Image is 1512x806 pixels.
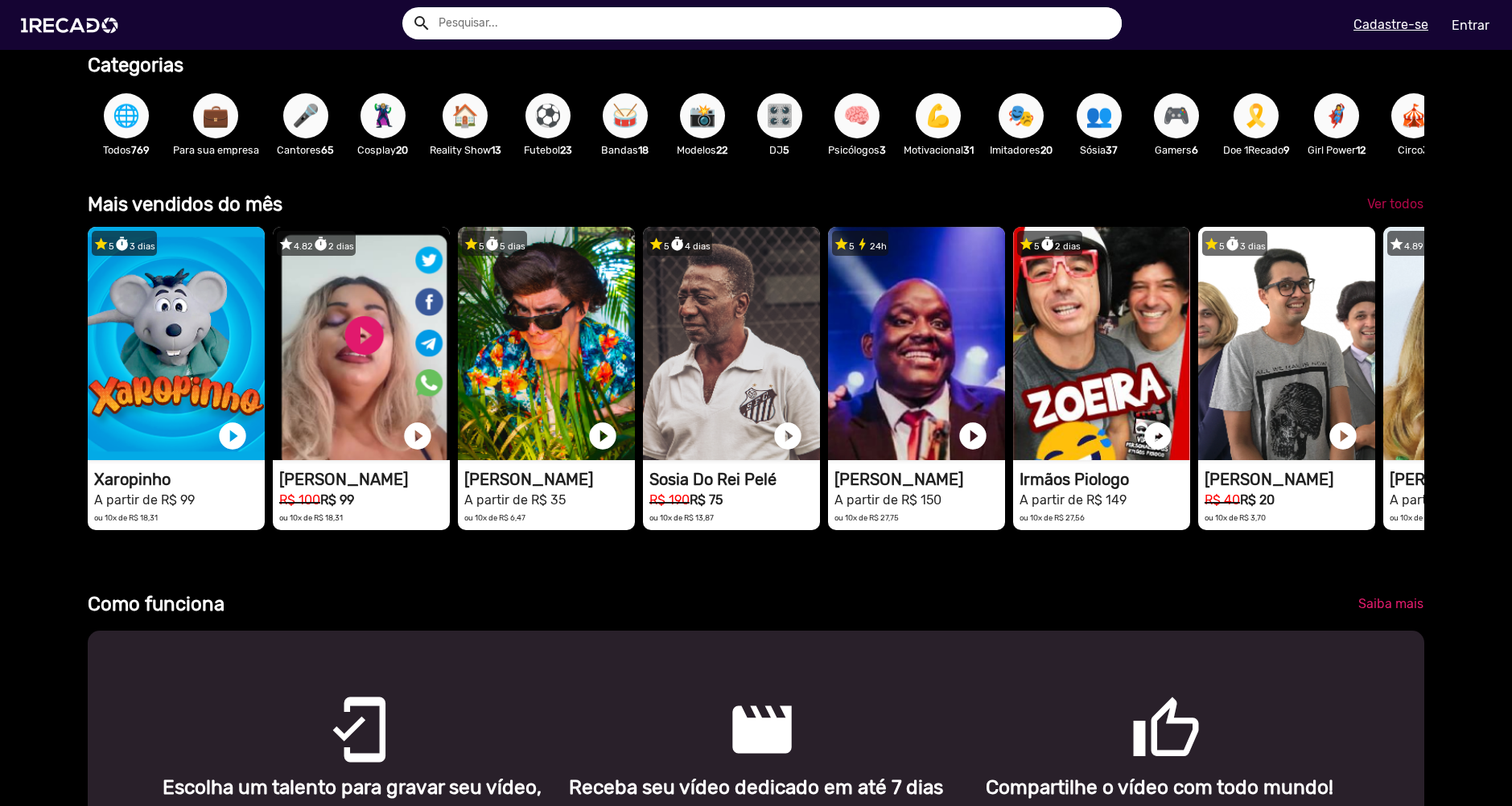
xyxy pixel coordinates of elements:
[323,694,343,713] mat-icon: mobile_friendly
[464,492,566,508] small: A partir de R$ 35
[1106,144,1118,156] b: 37
[292,93,319,138] span: 🎤
[957,420,989,452] a: play_circle_filled
[430,142,501,158] p: Reality Show
[279,513,343,522] small: ou 10x de R$ 18,31
[1242,93,1270,138] span: 🎗️
[689,93,716,138] span: 📸
[202,93,229,138] span: 💼
[94,470,265,489] h1: Xaropinho
[426,7,1123,39] input: Pesquisar...
[638,144,649,156] b: 18
[595,142,656,158] p: Bandas
[1086,93,1113,138] span: 👥
[369,93,397,138] span: 🦹🏼‍♀️
[834,470,1005,489] h1: [PERSON_NAME]
[1020,492,1127,508] small: A partir de R$ 149
[88,593,225,615] b: Como funciona
[1390,513,1452,522] small: ou 10x de R$ 4,62
[1306,142,1367,158] p: Girl Power
[1020,470,1190,489] h1: Irmãos Piologo
[1205,492,1240,508] small: R$ 40
[443,93,488,138] button: 🏠
[412,14,431,33] mat-icon: Example home icon
[1040,144,1053,156] b: 20
[672,142,733,158] p: Modelos
[402,420,434,452] a: play_circle_filled
[1358,596,1423,611] span: Saiba mais
[320,492,354,508] b: R$ 99
[88,54,183,76] b: Categorias
[534,93,562,138] span: ⚽
[464,470,635,489] h1: [PERSON_NAME]
[826,142,888,158] p: Psicólogos
[766,93,793,138] span: 🎛️
[680,93,725,138] button: 📸
[1441,11,1500,39] a: Entrar
[643,227,820,460] video: 1RECADO vídeos dedicados para fãs e empresas
[1223,142,1290,158] p: Doe 1Recado
[1205,513,1266,522] small: ou 10x de R$ 3,70
[1356,144,1366,156] b: 12
[828,227,1005,460] video: 1RECADO vídeos dedicados para fãs e empresas
[283,93,328,138] button: 🎤
[88,227,265,460] video: 1RECADO vídeos dedicados para fãs e empresas
[716,144,727,156] b: 22
[603,93,648,138] button: 🥁
[173,142,259,158] p: Para sua empresa
[458,227,635,460] video: 1RECADO vídeos dedicados para fãs e empresas
[1205,470,1375,489] h1: [PERSON_NAME]
[1077,93,1122,138] button: 👥
[88,193,282,216] b: Mais vendidos do mês
[783,144,789,156] b: 5
[1013,227,1190,460] video: 1RECADO vídeos dedicados para fãs e empresas
[1198,227,1375,460] video: 1RECADO vídeos dedicados para fãs e empresas
[193,93,238,138] button: 💼
[279,470,450,489] h1: [PERSON_NAME]
[1240,492,1275,508] b: R$ 20
[1390,492,1490,508] small: A partir de R$ 25
[649,492,690,508] small: R$ 190
[525,93,571,138] button: ⚽
[649,470,820,489] h1: Sosia Do Rei Pelé
[749,142,810,158] p: DJ
[1367,196,1423,212] span: Ver todos
[1327,420,1359,452] a: play_circle_filled
[216,420,249,452] a: play_circle_filled
[1007,93,1035,138] span: 🎭
[396,144,408,156] b: 20
[360,93,406,138] button: 🦹🏼‍♀️
[1391,93,1436,138] button: 🎪
[352,142,414,158] p: Cosplay
[1234,93,1279,138] button: 🎗️
[916,93,961,138] button: 💪
[1400,93,1428,138] span: 🎪
[1323,93,1350,138] span: 🦸‍♀️
[491,144,501,156] b: 13
[113,93,140,138] span: 🌐
[880,144,886,156] b: 3
[451,93,479,138] span: 🏠
[612,93,639,138] span: 🥁
[1353,17,1428,32] u: Cadastre-se
[321,144,334,156] b: 65
[772,420,804,452] a: play_circle_filled
[999,93,1044,138] button: 🎭
[834,492,941,508] small: A partir de R$ 150
[1423,144,1429,156] b: 3
[925,93,952,138] span: 💪
[1020,513,1085,522] small: ou 10x de R$ 27,56
[843,93,871,138] span: 🧠
[279,492,320,508] small: R$ 100
[1314,93,1359,138] button: 🦸‍♀️
[517,142,579,158] p: Futebol
[990,142,1053,158] p: Imitadores
[1154,93,1199,138] button: 🎮
[275,142,336,158] p: Cantores
[649,513,714,522] small: ou 10x de R$ 13,87
[560,144,572,156] b: 23
[1163,93,1190,138] span: 🎮
[94,513,158,522] small: ou 10x de R$ 18,31
[834,513,899,522] small: ou 10x de R$ 27,75
[1345,590,1436,619] a: Saiba mais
